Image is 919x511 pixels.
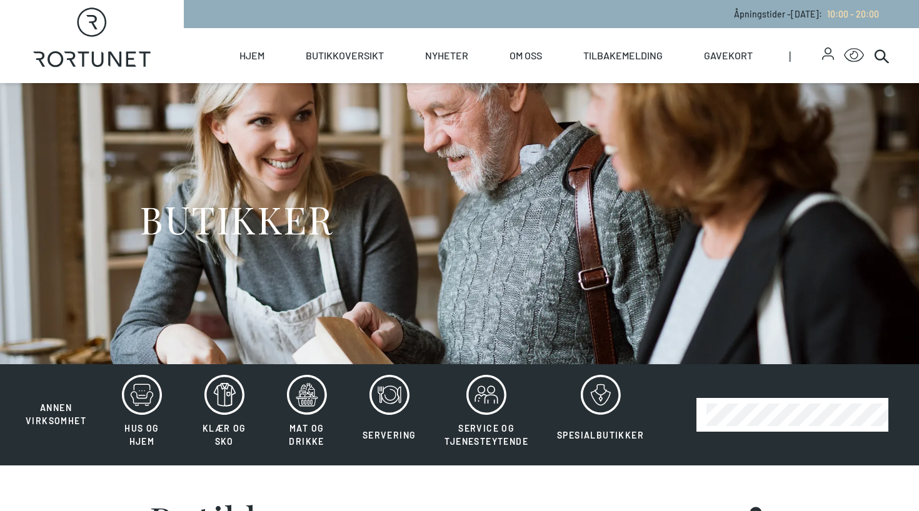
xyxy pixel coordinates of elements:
[13,374,99,428] button: Annen virksomhet
[102,374,182,455] button: Hus og hjem
[184,374,264,455] button: Klær og sko
[583,28,663,83] a: Tilbakemelding
[363,430,416,440] span: Servering
[789,28,822,83] span: |
[139,196,333,242] h1: BUTIKKER
[306,28,384,83] a: Butikkoversikt
[844,46,864,66] button: Open Accessibility Menu
[510,28,542,83] a: Om oss
[203,423,246,447] span: Klær og sko
[444,423,528,447] span: Service og tjenesteytende
[827,9,879,19] span: 10:00 - 20:00
[557,430,644,440] span: Spesialbutikker
[822,9,879,19] a: 10:00 - 20:00
[425,28,468,83] a: Nyheter
[734,7,879,21] p: Åpningstider - [DATE] :
[349,374,429,455] button: Servering
[704,28,753,83] a: Gavekort
[26,402,86,426] span: Annen virksomhet
[124,423,159,447] span: Hus og hjem
[431,374,541,455] button: Service og tjenesteytende
[544,374,657,455] button: Spesialbutikker
[239,28,264,83] a: Hjem
[267,374,347,455] button: Mat og drikke
[289,423,324,447] span: Mat og drikke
